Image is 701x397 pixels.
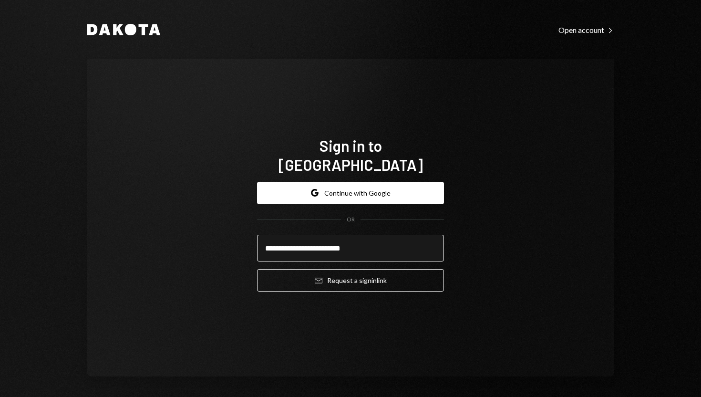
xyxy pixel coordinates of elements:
[257,182,444,204] button: Continue with Google
[558,24,614,35] a: Open account
[347,216,355,224] div: OR
[257,136,444,174] h1: Sign in to [GEOGRAPHIC_DATA]
[257,269,444,292] button: Request a signinlink
[558,25,614,35] div: Open account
